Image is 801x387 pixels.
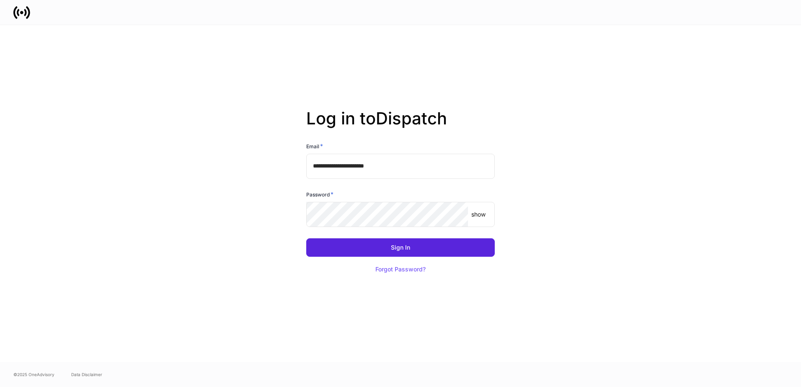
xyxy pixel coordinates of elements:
div: Sign In [391,245,410,250]
h6: Password [306,190,333,199]
a: Data Disclaimer [71,371,102,378]
h2: Log in to Dispatch [306,108,495,142]
div: Forgot Password? [375,266,426,272]
button: Forgot Password? [365,260,436,279]
button: Sign In [306,238,495,257]
p: show [471,210,486,219]
span: © 2025 OneAdvisory [13,371,54,378]
h6: Email [306,142,323,150]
